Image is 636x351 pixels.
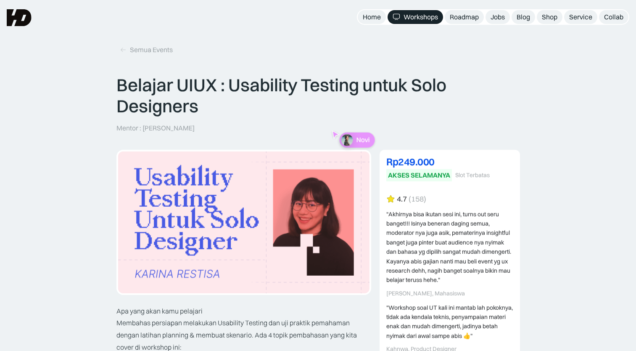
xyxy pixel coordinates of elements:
[116,74,520,117] p: Belajar UIUX : Usability Testing untuk Solo Designers
[491,13,505,21] div: Jobs
[356,136,369,144] p: Novi
[388,171,450,180] div: AKSES SELAMANYA
[537,10,562,24] a: Shop
[512,10,535,24] a: Blog
[116,43,176,57] a: Semua Events
[386,303,513,341] div: "Workshop soal UT kali ini mantab lah pokoknya, tidak ada kendala teknis, penyampaian materi enak...
[569,13,592,21] div: Service
[397,195,407,204] div: 4.7
[455,172,490,179] div: Slot Terbatas
[386,290,513,297] div: [PERSON_NAME], Mahasiswa
[386,210,513,285] div: "Akhirnya bisa ikutan sesi ini, turns out seru banget!!! Isinya beneran daging semua, moderator n...
[542,13,557,21] div: Shop
[116,305,371,317] p: Apa yang akan kamu pelajari
[517,13,530,21] div: Blog
[130,45,173,54] div: Semua Events
[450,13,479,21] div: Roadmap
[409,195,426,204] div: (158)
[599,10,628,24] a: Collab
[386,157,513,167] div: Rp249.000
[445,10,484,24] a: Roadmap
[363,13,381,21] div: Home
[358,10,386,24] a: Home
[116,123,195,132] p: Mentor : [PERSON_NAME]
[486,10,510,24] a: Jobs
[604,13,623,21] div: Collab
[404,13,438,21] div: Workshops
[564,10,597,24] a: Service
[388,10,443,24] a: Workshops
